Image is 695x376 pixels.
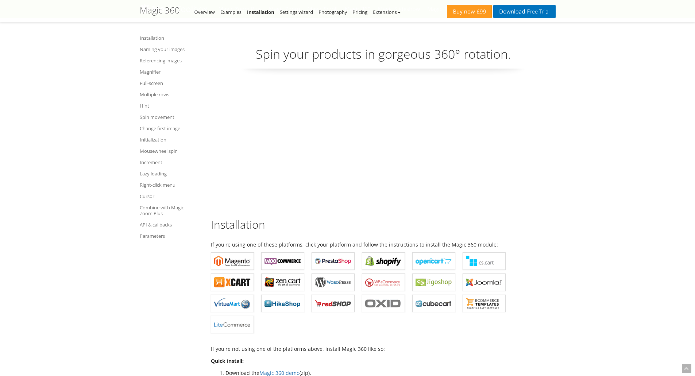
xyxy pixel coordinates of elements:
a: Overview [194,9,215,15]
a: Right-click menu [140,181,202,189]
a: Magic 360 for WooCommerce [261,252,304,270]
a: Magic 360 for CubeCart [412,295,455,312]
a: Magnifier [140,67,202,76]
b: Magic 360 for WP e-Commerce [365,277,402,288]
a: Hint [140,101,202,110]
p: Spin your products in gorgeous 360° rotation. [211,46,556,69]
a: Magic 360 for OXID [362,295,405,312]
a: Increment [140,158,202,167]
a: Magic 360 for CS-Cart [463,252,506,270]
a: Magic 360 for WordPress [312,274,355,291]
a: Magic 360 for Zen Cart [261,274,304,291]
a: Magic 360 for PrestaShop [312,252,355,270]
a: Magic 360 for HikaShop [261,295,304,312]
a: DownloadFree Trial [493,5,555,18]
p: If you're not using one of the platforms above, install Magic 360 like so: [211,345,556,353]
b: Magic 360 for CubeCart [416,298,452,309]
a: Referencing images [140,56,202,65]
a: Change first image [140,124,202,133]
b: Magic 360 for CS-Cart [466,256,502,267]
b: Magic 360 for Magento [214,256,251,267]
b: Magic 360 for Joomla [466,277,502,288]
a: Lazy loading [140,169,202,178]
b: Magic 360 for ecommerce Templates [466,298,502,309]
b: Magic 360 for OpenCart [416,256,452,267]
a: Naming your images [140,45,202,54]
b: Magic 360 for HikaShop [265,298,301,309]
b: Magic 360 for Jigoshop [416,277,452,288]
a: Initialization [140,135,202,144]
a: Combine with Magic Zoom Plus [140,203,202,218]
a: Full-screen [140,79,202,88]
strong: Quick install: [211,357,244,364]
b: Magic 360 for VirtueMart [214,298,251,309]
h2: Installation [211,218,556,233]
a: Magic 360 for X-Cart [211,274,254,291]
a: Buy now£99 [447,5,492,18]
a: Magic 360 for WP e-Commerce [362,274,405,291]
a: Multiple rows [140,90,202,99]
b: Magic 360 for LiteCommerce [214,319,251,330]
b: Magic 360 for WooCommerce [265,256,301,267]
span: Free Trial [525,9,549,15]
a: Magic 360 for VirtueMart [211,295,254,312]
a: Magic 360 for Joomla [463,274,506,291]
h1: Magic 360 [140,5,180,15]
a: Examples [220,9,242,15]
a: Settings wizard [280,9,313,15]
span: £99 [475,9,486,15]
a: API & callbacks [140,220,202,229]
b: Magic 360 for Shopify [365,256,402,267]
b: Magic 360 for PrestaShop [315,256,351,267]
b: Magic 360 for redSHOP [315,298,351,309]
a: Extensions [373,9,400,15]
p: If you're using one of these platforms, click your platform and follow the instructions to instal... [211,240,556,249]
b: Magic 360 for Zen Cart [265,277,301,288]
b: Magic 360 for OXID [365,298,402,309]
a: Mousewheel spin [140,147,202,155]
a: Installation [140,34,202,42]
a: Magic 360 for Jigoshop [412,274,455,291]
a: Magic 360 for Shopify [362,252,405,270]
b: Magic 360 for X-Cart [214,277,251,288]
a: Photography [318,9,347,15]
a: Magic 360 for LiteCommerce [211,316,254,333]
a: Pricing [352,9,367,15]
a: Magic 360 for OpenCart [412,252,455,270]
a: Installation [247,9,274,15]
a: Magic 360 for Magento [211,252,254,270]
a: Magic 360 for redSHOP [312,295,355,312]
a: Spin movement [140,113,202,121]
b: Magic 360 for WordPress [315,277,351,288]
a: Magic 360 for ecommerce Templates [463,295,506,312]
a: Parameters [140,232,202,240]
a: Cursor [140,192,202,201]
